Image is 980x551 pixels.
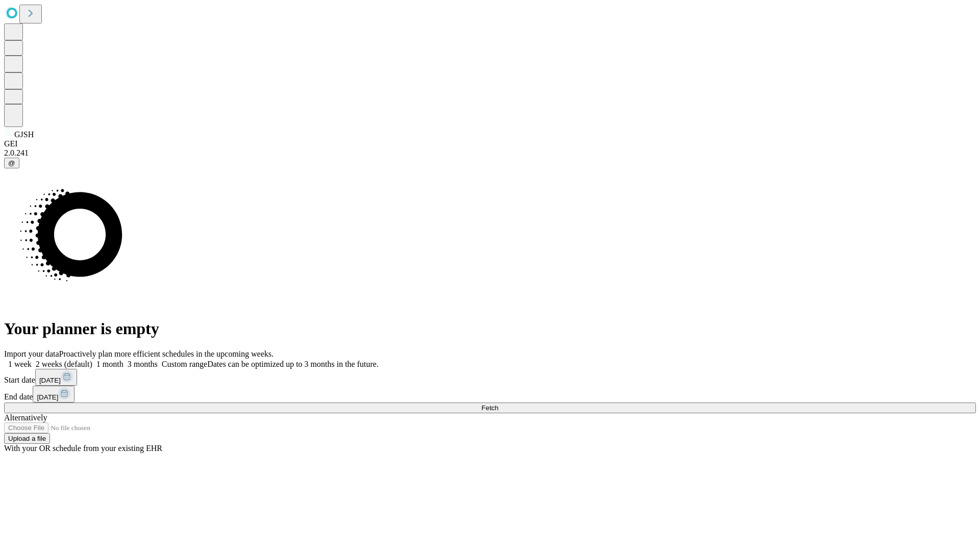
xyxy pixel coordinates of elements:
span: [DATE] [37,393,58,401]
button: [DATE] [33,386,75,403]
div: GEI [4,139,976,148]
span: Import your data [4,349,59,358]
span: Alternatively [4,413,47,422]
span: Fetch [481,404,498,412]
span: @ [8,159,15,167]
div: End date [4,386,976,403]
div: Start date [4,369,976,386]
button: Upload a file [4,433,50,444]
span: With your OR schedule from your existing EHR [4,444,162,453]
button: @ [4,158,19,168]
span: Dates can be optimized up to 3 months in the future. [207,360,378,368]
span: 3 months [128,360,158,368]
span: GJSH [14,130,34,139]
span: 1 month [96,360,124,368]
span: 1 week [8,360,32,368]
span: [DATE] [39,377,61,384]
span: Custom range [162,360,207,368]
span: Proactively plan more efficient schedules in the upcoming weeks. [59,349,274,358]
button: [DATE] [35,369,77,386]
button: Fetch [4,403,976,413]
span: 2 weeks (default) [36,360,92,368]
h1: Your planner is empty [4,319,976,338]
div: 2.0.241 [4,148,976,158]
